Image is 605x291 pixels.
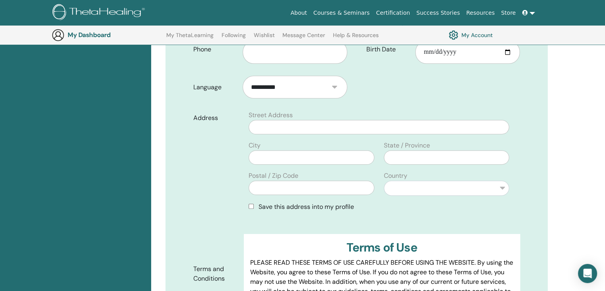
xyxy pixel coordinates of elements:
[68,31,147,39] h3: My Dashboard
[222,32,246,45] a: Following
[187,80,243,95] label: Language
[384,141,430,150] label: State / Province
[310,6,373,20] a: Courses & Seminars
[187,110,244,126] label: Address
[166,32,214,45] a: My ThetaLearning
[384,171,407,181] label: Country
[52,29,64,41] img: generic-user-icon.jpg
[463,6,498,20] a: Resources
[187,262,244,286] label: Terms and Conditions
[413,6,463,20] a: Success Stories
[254,32,275,45] a: Wishlist
[282,32,325,45] a: Message Center
[249,110,293,120] label: Street Address
[449,28,458,42] img: cog.svg
[373,6,413,20] a: Certification
[250,240,514,255] h3: Terms of Use
[287,6,310,20] a: About
[249,141,261,150] label: City
[53,4,148,22] img: logo.png
[498,6,519,20] a: Store
[333,32,379,45] a: Help & Resources
[259,203,354,211] span: Save this address into my profile
[449,28,493,42] a: My Account
[249,171,298,181] label: Postal / Zip Code
[578,264,597,283] div: Open Intercom Messenger
[187,42,243,57] label: Phone
[360,42,416,57] label: Birth Date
